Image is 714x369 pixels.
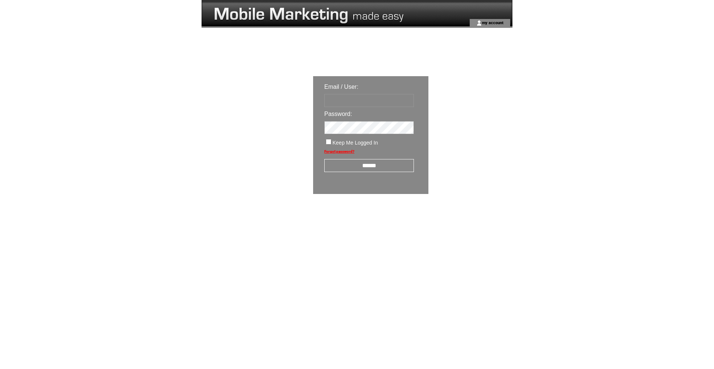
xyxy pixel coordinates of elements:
[450,213,487,222] img: transparent.png
[476,20,482,26] img: account_icon.gif
[324,111,352,117] span: Password:
[332,140,378,146] span: Keep Me Logged In
[482,20,504,25] a: my account
[324,149,354,153] a: Forgot password?
[324,84,358,90] span: Email / User:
